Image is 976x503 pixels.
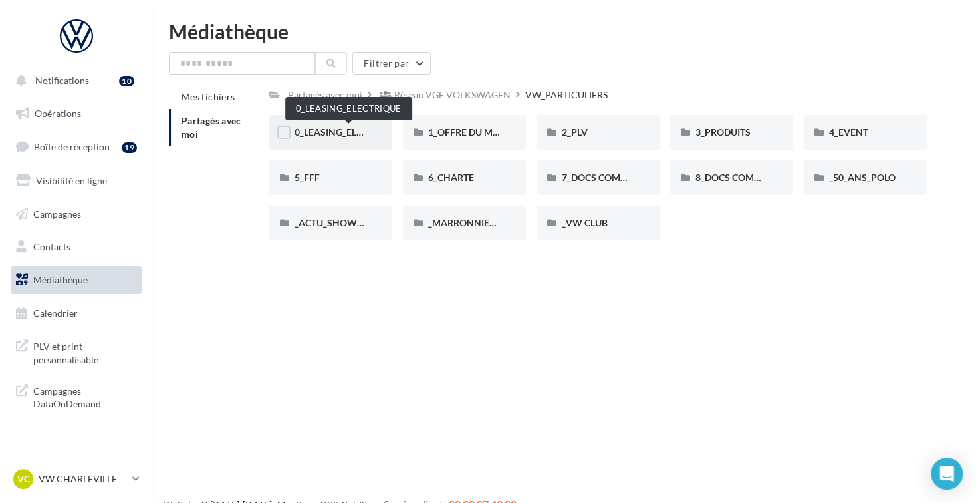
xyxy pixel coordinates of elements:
[562,217,608,228] span: _VW CLUB
[119,76,134,86] div: 10
[428,126,508,138] span: 1_OFFRE DU MOIS
[562,172,669,183] span: 7_DOCS COMMERCIAUX
[352,52,431,75] button: Filtrer par
[525,88,608,102] div: VW_PARTICULIERS
[8,167,145,195] a: Visibilité en ligne
[8,377,145,416] a: Campagnes DataOnDemand
[562,126,588,138] span: 2_PLV
[8,233,145,261] a: Contacts
[8,299,145,327] a: Calendrier
[8,332,145,371] a: PLV et print personnalisable
[122,142,137,153] div: 19
[428,217,515,228] span: _MARRONNIERS_25
[35,75,89,86] span: Notifications
[35,108,81,119] span: Opérations
[33,307,78,319] span: Calendrier
[295,172,320,183] span: 5_FFF
[931,458,963,490] div: Open Intercom Messenger
[8,200,145,228] a: Campagnes
[8,67,140,94] button: Notifications 10
[36,175,107,186] span: Visibilité en ligne
[829,126,868,138] span: 4_EVENT
[33,241,70,252] span: Contacts
[33,382,137,411] span: Campagnes DataOnDemand
[169,21,960,41] div: Médiathèque
[34,141,110,152] span: Boîte de réception
[285,97,412,120] div: 0_LEASING_ELECTRIQUE
[33,337,137,366] span: PLV et print personnalisable
[182,115,241,140] span: Partagés avec moi
[11,466,142,492] a: VC VW CHARLEVILLE
[39,472,127,486] p: VW CHARLEVILLE
[182,91,235,102] span: Mes fichiers
[428,172,474,183] span: 6_CHARTE
[829,172,896,183] span: _50_ANS_POLO
[17,472,30,486] span: VC
[295,126,401,138] span: 0_LEASING_ELECTRIQUE
[8,100,145,128] a: Opérations
[8,266,145,294] a: Médiathèque
[33,208,81,219] span: Campagnes
[394,88,511,102] div: Réseau VGF VOLKSWAGEN
[695,126,751,138] span: 3_PRODUITS
[295,217,386,228] span: _ACTU_SHOWROOM
[288,88,362,102] div: Partagés avec moi
[8,132,145,161] a: Boîte de réception19
[695,172,814,183] span: 8_DOCS COMMUNICATION
[33,274,88,285] span: Médiathèque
